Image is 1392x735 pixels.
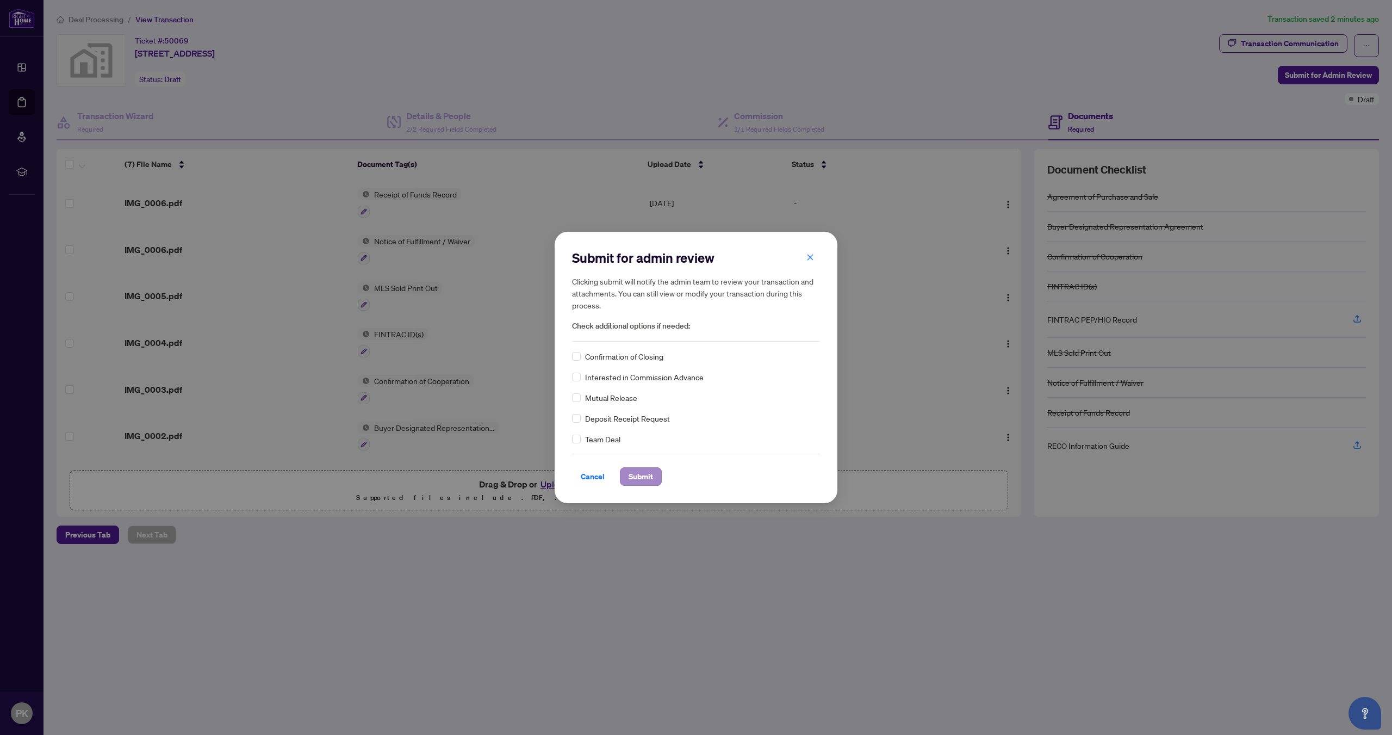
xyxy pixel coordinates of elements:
[1348,697,1381,730] button: Open asap
[620,467,662,486] button: Submit
[581,468,605,485] span: Cancel
[572,467,613,486] button: Cancel
[585,412,670,424] span: Deposit Receipt Request
[572,249,820,267] h2: Submit for admin review
[585,371,704,383] span: Interested in Commission Advance
[806,254,814,261] span: close
[572,320,820,332] span: Check additional options if needed:
[572,275,820,311] h5: Clicking submit will notify the admin team to review your transaction and attachments. You can st...
[585,350,663,362] span: Confirmation of Closing
[629,468,653,485] span: Submit
[585,392,637,404] span: Mutual Release
[585,433,620,445] span: Team Deal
